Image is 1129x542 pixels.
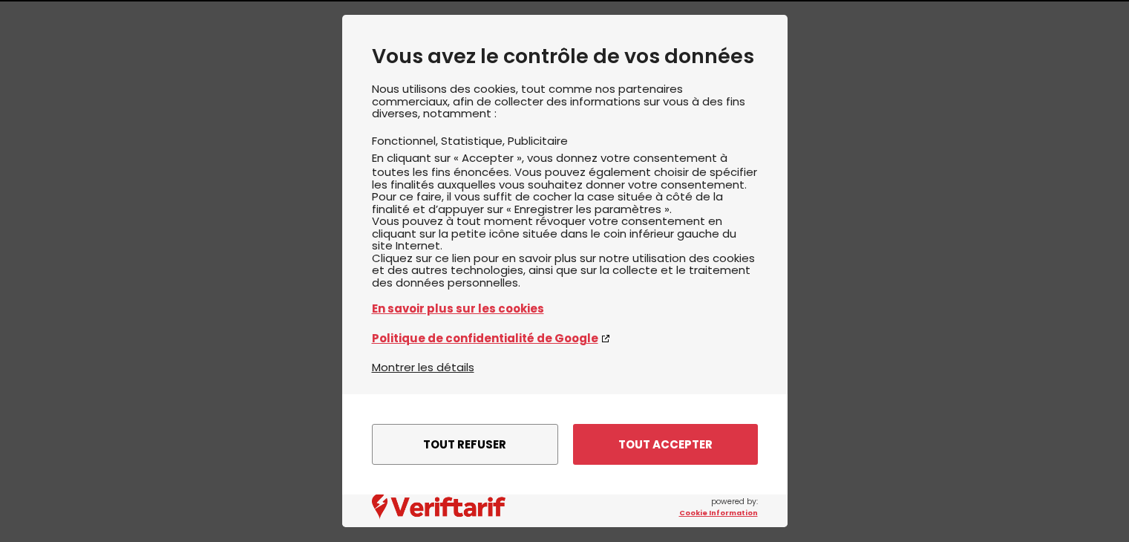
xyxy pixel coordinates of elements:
li: Statistique [441,133,508,148]
button: Tout accepter [573,424,758,465]
h2: Vous avez le contrôle de vos données [372,45,758,68]
div: Nous utilisons des cookies, tout comme nos partenaires commerciaux, afin de collecter des informa... [372,83,758,359]
span: powered by: [679,496,758,518]
button: Montrer les détails [372,359,474,376]
li: Fonctionnel [372,133,441,148]
img: logo [372,494,505,520]
button: Tout refuser [372,424,558,465]
a: Cookie Information [679,508,758,518]
a: Politique de confidentialité de Google [372,330,758,347]
a: En savoir plus sur les cookies [372,300,758,317]
li: Publicitaire [508,133,568,148]
div: menu [342,394,788,494]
